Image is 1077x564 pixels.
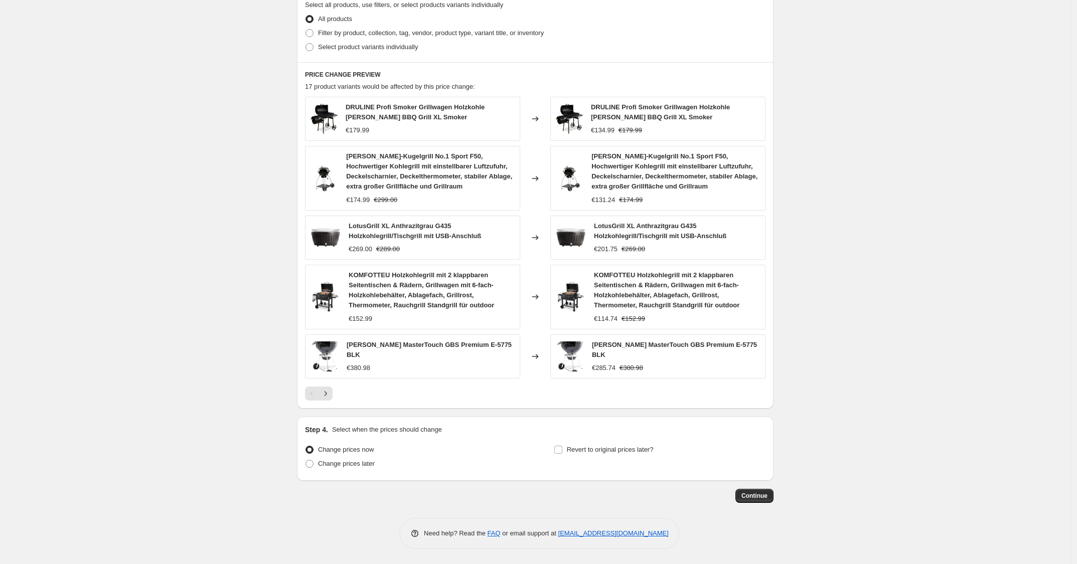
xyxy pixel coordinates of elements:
img: 611JjkB5GCL_80x.jpg [311,104,338,134]
span: Change prices now [318,446,374,453]
span: Need help? Read the [424,529,488,537]
img: 61BUPYEPEuL_80x.jpg [311,282,341,312]
img: 61BUPYEPEuL_80x.jpg [556,282,586,312]
span: DRULINE Profi Smoker Grillwagen Holzkohle [PERSON_NAME] BBQ Grill XL Smoker [346,103,485,121]
span: [PERSON_NAME] MasterTouch GBS Premium E-5775 BLK [347,341,512,358]
span: KOMFOTTEU Holzkohlegrill mit 2 klappbaren Seitentischen & Rädern, Grillwagen mit 6-fach-Holzkohle... [594,271,739,309]
span: LotusGrill XL Anthrazitgrau G435 Holzkohlegrill/Tischgrill mit USB-Anschluß [349,222,481,240]
strike: €174.99 [619,195,643,205]
strike: €152.99 [622,314,645,324]
strike: €289.00 [376,244,400,254]
h2: Step 4. [305,425,328,435]
span: [PERSON_NAME]-Kugelgrill No.1 Sport F50, Hochwertiger Kohlegrill mit einstellbarer Luftzufuhr, De... [346,152,512,190]
div: €134.99 [591,125,614,135]
span: Revert to original prices later? [567,446,654,453]
button: Next [319,387,333,401]
div: €152.99 [349,314,372,324]
img: 614UDkSDl9L_80x.jpg [556,163,583,194]
span: [PERSON_NAME]-Kugelgrill No.1 Sport F50, Hochwertiger Kohlegrill mit einstellbarer Luftzufuhr, De... [591,152,757,190]
img: 611JjkB5GCL_80x.jpg [556,104,583,134]
h6: PRICE CHANGE PREVIEW [305,71,765,79]
span: DRULINE Profi Smoker Grillwagen Holzkohle [PERSON_NAME] BBQ Grill XL Smoker [591,103,730,121]
div: €269.00 [349,244,372,254]
div: €174.99 [346,195,370,205]
strike: €179.99 [619,125,642,135]
span: All products [318,15,352,23]
span: Filter by product, collection, tag, vendor, product type, variant title, or inventory [318,29,544,37]
span: Select all products, use filters, or select products variants individually [305,1,503,9]
img: 71QPVfEK73L_80x.jpg [311,223,341,253]
span: Change prices later [318,460,375,467]
a: FAQ [488,529,501,537]
img: 71QPVfEK73L_80x.jpg [556,223,586,253]
nav: Pagination [305,387,333,401]
div: €201.75 [594,244,618,254]
strike: €299.00 [374,195,397,205]
span: Select product variants individually [318,43,418,51]
div: €380.98 [347,363,370,373]
div: €179.99 [346,125,369,135]
span: LotusGrill XL Anthrazitgrau G435 Holzkohlegrill/Tischgrill mit USB-Anschluß [594,222,726,240]
span: or email support at [501,529,558,537]
div: €114.74 [594,314,618,324]
p: Select when the prices should change [332,425,442,435]
span: [PERSON_NAME] MasterTouch GBS Premium E-5775 BLK [592,341,757,358]
div: €285.74 [592,363,616,373]
div: €131.24 [591,195,615,205]
img: 614UDkSDl9L_80x.jpg [311,163,338,194]
span: 17 product variants would be affected by this price change: [305,83,475,90]
strike: €380.98 [620,363,643,373]
strike: €269.00 [622,244,645,254]
img: 71EdQ-WSfJL_80x.jpg [556,341,584,371]
img: 71EdQ-WSfJL_80x.jpg [311,341,339,371]
span: Continue [741,492,767,500]
span: KOMFOTTEU Holzkohlegrill mit 2 klappbaren Seitentischen & Rädern, Grillwagen mit 6-fach-Holzkohle... [349,271,494,309]
button: Continue [735,489,774,503]
a: [EMAIL_ADDRESS][DOMAIN_NAME] [558,529,669,537]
